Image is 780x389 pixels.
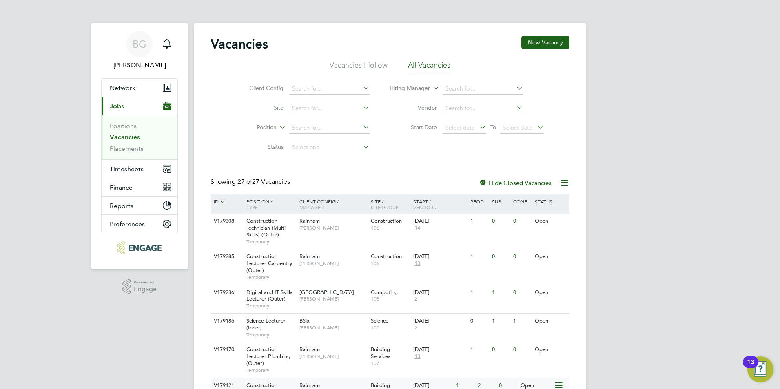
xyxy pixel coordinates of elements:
span: Site Group [371,204,399,210]
h2: Vacancies [211,36,268,52]
div: Position / [240,194,297,214]
input: Search for... [289,122,370,134]
span: 106 [371,260,410,267]
span: Construction Lecturer Carpentry (Outer) [246,253,292,274]
input: Search for... [289,83,370,95]
div: 0 [468,314,490,329]
div: 0 [511,285,532,300]
div: [DATE] [413,346,466,353]
button: Preferences [102,215,177,233]
span: Manager [299,204,324,210]
span: Type [246,204,258,210]
div: Open [533,214,568,229]
span: Computing [371,289,398,296]
a: Vacancies [110,133,140,141]
div: [DATE] [413,382,452,389]
span: 14 [413,225,421,232]
span: Temporary [246,274,295,281]
label: Status [237,143,284,150]
a: BG[PERSON_NAME] [101,31,178,70]
div: V179186 [212,314,240,329]
div: 0 [490,249,511,264]
span: Rainham [299,217,320,224]
span: [PERSON_NAME] [299,225,367,231]
img: carbonrecruitment-logo-retina.png [117,241,161,254]
span: 108 [371,296,410,302]
span: 2 [413,325,419,332]
span: Temporary [246,239,295,245]
span: Preferences [110,220,145,228]
label: Hiring Manager [383,84,430,93]
span: Science Lecturer (Inner) [246,317,286,331]
button: Reports [102,197,177,214]
nav: Main navigation [91,23,188,269]
div: Jobs [102,115,177,159]
span: To [488,122,499,133]
span: 107 [371,360,410,367]
span: Vendors [413,204,436,210]
span: Finance [110,183,133,191]
label: Site [237,104,284,111]
div: Open [533,285,568,300]
span: 106 [371,225,410,231]
div: 1 [490,314,511,329]
span: Powered by [134,279,157,286]
span: BG [133,39,146,49]
div: Showing [211,178,292,186]
span: Timesheets [110,165,144,173]
a: Placements [110,145,144,153]
span: Reports [110,202,133,210]
div: V179285 [212,249,240,264]
div: 13 [747,362,754,373]
span: 13 [413,353,421,360]
input: Select one [289,142,370,153]
button: New Vacancy [521,36,569,49]
span: Engage [134,286,157,293]
div: 1 [468,285,490,300]
div: V179170 [212,342,240,357]
span: Construction [371,253,402,260]
div: 0 [511,342,532,357]
button: Jobs [102,97,177,115]
a: Positions [110,122,137,130]
span: Rainham [299,382,320,389]
span: Select date [445,124,475,131]
div: Status [533,194,568,208]
button: Open Resource Center, 13 new notifications [747,356,773,382]
input: Search for... [443,103,523,114]
span: 27 of [237,178,252,186]
span: [PERSON_NAME] [299,353,367,360]
div: Open [533,342,568,357]
span: Becky Green [101,60,178,70]
input: Search for... [443,83,523,95]
span: Digital and IT Skills Lecturer (Outer) [246,289,292,303]
div: Start / [411,194,468,214]
div: [DATE] [413,253,466,260]
label: Vendor [390,104,437,111]
label: Start Date [390,124,437,131]
span: Rainham [299,253,320,260]
div: Reqd [468,194,490,208]
span: 2 [413,296,419,303]
div: 1 [490,285,511,300]
span: BSix [299,317,310,324]
li: Vacancies I follow [330,60,388,75]
div: 1 [468,342,490,357]
span: [PERSON_NAME] [299,260,367,267]
div: 0 [511,249,532,264]
button: Timesheets [102,160,177,178]
label: Position [230,124,277,132]
button: Finance [102,178,177,196]
label: Hide Closed Vacancies [479,179,552,187]
div: 1 [468,214,490,229]
input: Search for... [289,103,370,114]
div: 1 [511,314,532,329]
div: Site / [369,194,412,214]
span: Temporary [246,367,295,374]
span: 27 Vacancies [237,178,290,186]
li: All Vacancies [408,60,450,75]
span: Rainham [299,346,320,353]
span: Building Services [371,346,390,360]
div: [DATE] [413,289,466,296]
span: 100 [371,325,410,331]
